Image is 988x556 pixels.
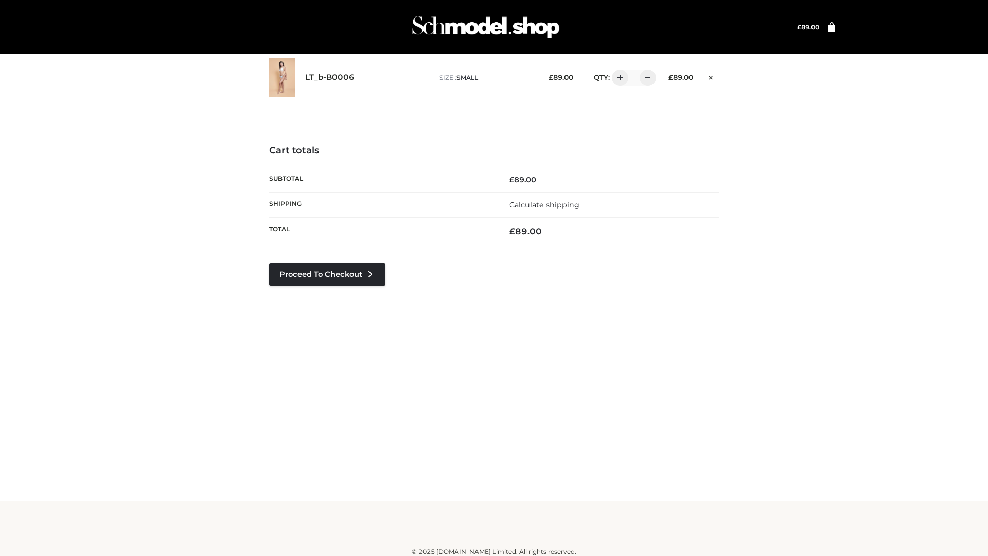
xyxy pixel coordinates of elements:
span: £ [668,73,673,81]
bdi: 89.00 [509,175,536,184]
bdi: 89.00 [668,73,693,81]
bdi: 89.00 [797,23,819,31]
a: Proceed to Checkout [269,263,385,286]
span: £ [797,23,801,31]
bdi: 89.00 [549,73,573,81]
h4: Cart totals [269,145,719,157]
span: £ [549,73,553,81]
a: Calculate shipping [509,200,579,210]
p: size : [439,73,533,82]
th: Subtotal [269,167,494,192]
span: £ [509,226,515,236]
div: QTY: [584,69,652,86]
a: LT_b-B0006 [305,73,355,82]
th: Total [269,218,494,245]
a: £89.00 [797,23,819,31]
img: Schmodel Admin 964 [409,7,563,47]
bdi: 89.00 [509,226,542,236]
span: £ [509,175,514,184]
a: Remove this item [703,69,719,83]
span: SMALL [456,74,478,81]
th: Shipping [269,192,494,217]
